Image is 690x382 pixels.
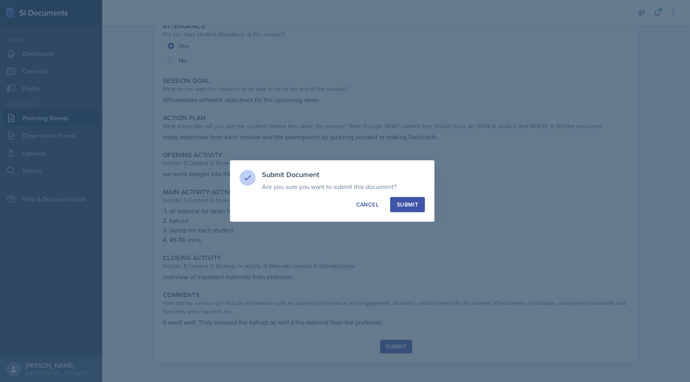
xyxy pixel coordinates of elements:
div: Submit [397,201,418,209]
h3: Submit Document [262,170,425,179]
div: Cancel [356,201,379,209]
button: Submit [390,197,425,212]
p: Are you sure you want to submit this document? [262,183,425,191]
button: Cancel [349,197,385,212]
